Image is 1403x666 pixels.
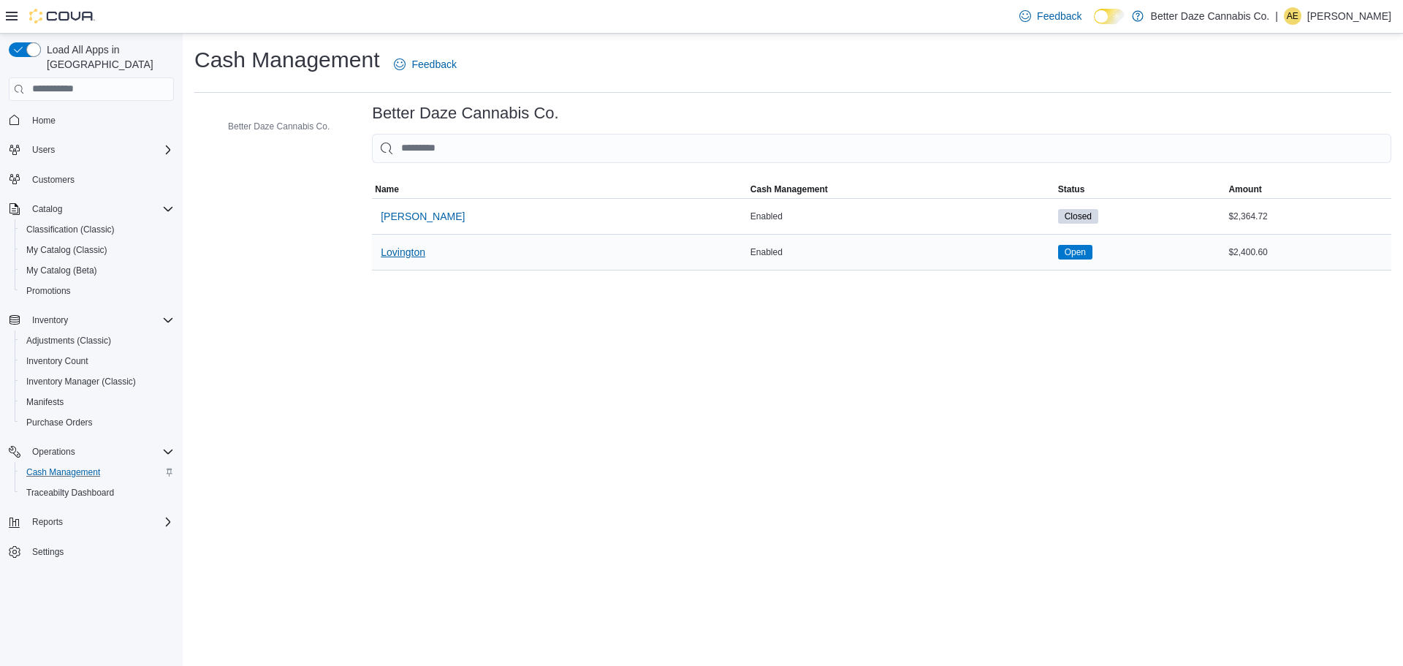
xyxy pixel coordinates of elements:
[748,243,1055,261] div: Enabled
[15,462,180,483] button: Cash Management
[15,260,180,281] button: My Catalog (Beta)
[26,200,174,218] span: Catalog
[372,181,748,198] button: Name
[15,281,180,301] button: Promotions
[372,134,1391,163] input: This is a search bar. As you type, the results lower in the page will automatically filter.
[26,417,93,428] span: Purchase Orders
[20,282,77,300] a: Promotions
[1058,209,1098,224] span: Closed
[32,314,68,326] span: Inventory
[26,311,74,329] button: Inventory
[26,335,111,347] span: Adjustments (Classic)
[1225,181,1391,198] button: Amount
[375,183,399,195] span: Name
[20,463,174,481] span: Cash Management
[748,208,1055,225] div: Enabled
[15,219,180,240] button: Classification (Classic)
[381,209,465,224] span: [PERSON_NAME]
[29,9,95,23] img: Cova
[20,262,103,279] a: My Catalog (Beta)
[9,104,174,601] nav: Complex example
[26,466,100,478] span: Cash Management
[3,110,180,131] button: Home
[20,373,174,390] span: Inventory Manager (Classic)
[388,50,462,79] a: Feedback
[20,484,174,502] span: Traceabilty Dashboard
[228,121,330,132] span: Better Daze Cannabis Co.
[20,262,174,279] span: My Catalog (Beta)
[26,487,114,499] span: Traceabilty Dashboard
[3,512,180,532] button: Reports
[26,443,174,461] span: Operations
[194,45,379,75] h1: Cash Management
[372,105,558,122] h3: Better Daze Cannabis Co.
[32,115,56,126] span: Home
[20,484,120,502] a: Traceabilty Dashboard
[1275,7,1278,25] p: |
[1094,9,1125,24] input: Dark Mode
[1055,181,1226,198] button: Status
[20,221,174,238] span: Classification (Classic)
[3,169,180,190] button: Customers
[20,414,174,431] span: Purchase Orders
[3,140,180,160] button: Users
[1058,183,1085,195] span: Status
[26,111,174,129] span: Home
[26,311,174,329] span: Inventory
[32,446,75,458] span: Operations
[1287,7,1299,25] span: AE
[20,241,113,259] a: My Catalog (Classic)
[20,352,174,370] span: Inventory Count
[26,543,69,561] a: Settings
[26,376,136,387] span: Inventory Manager (Classic)
[26,285,71,297] span: Promotions
[26,112,61,129] a: Home
[208,118,335,135] button: Better Daze Cannabis Co.
[26,396,64,408] span: Manifests
[381,245,425,260] span: Lovington
[26,141,174,159] span: Users
[1014,1,1087,31] a: Feedback
[20,221,121,238] a: Classification (Classic)
[1225,208,1391,225] div: $2,364.72
[20,463,106,481] a: Cash Management
[20,373,142,390] a: Inventory Manager (Classic)
[20,332,174,349] span: Adjustments (Classic)
[32,174,75,186] span: Customers
[15,412,180,433] button: Purchase Orders
[20,393,174,411] span: Manifests
[15,392,180,412] button: Manifests
[3,541,180,562] button: Settings
[26,443,81,461] button: Operations
[15,483,180,503] button: Traceabilty Dashboard
[3,442,180,462] button: Operations
[32,144,55,156] span: Users
[32,203,62,215] span: Catalog
[375,202,471,231] button: [PERSON_NAME]
[26,170,174,189] span: Customers
[20,393,69,411] a: Manifests
[748,181,1055,198] button: Cash Management
[15,351,180,371] button: Inventory Count
[3,199,180,219] button: Catalog
[411,57,456,72] span: Feedback
[1151,7,1270,25] p: Better Daze Cannabis Co.
[1065,210,1092,223] span: Closed
[32,516,63,528] span: Reports
[26,171,80,189] a: Customers
[26,200,68,218] button: Catalog
[20,282,174,300] span: Promotions
[20,241,174,259] span: My Catalog (Classic)
[1094,24,1095,25] span: Dark Mode
[15,330,180,351] button: Adjustments (Classic)
[26,244,107,256] span: My Catalog (Classic)
[15,240,180,260] button: My Catalog (Classic)
[20,352,94,370] a: Inventory Count
[26,224,115,235] span: Classification (Classic)
[41,42,174,72] span: Load All Apps in [GEOGRAPHIC_DATA]
[1037,9,1081,23] span: Feedback
[750,183,828,195] span: Cash Management
[26,141,61,159] button: Users
[1058,245,1092,260] span: Open
[1284,7,1301,25] div: Alyssa Escandon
